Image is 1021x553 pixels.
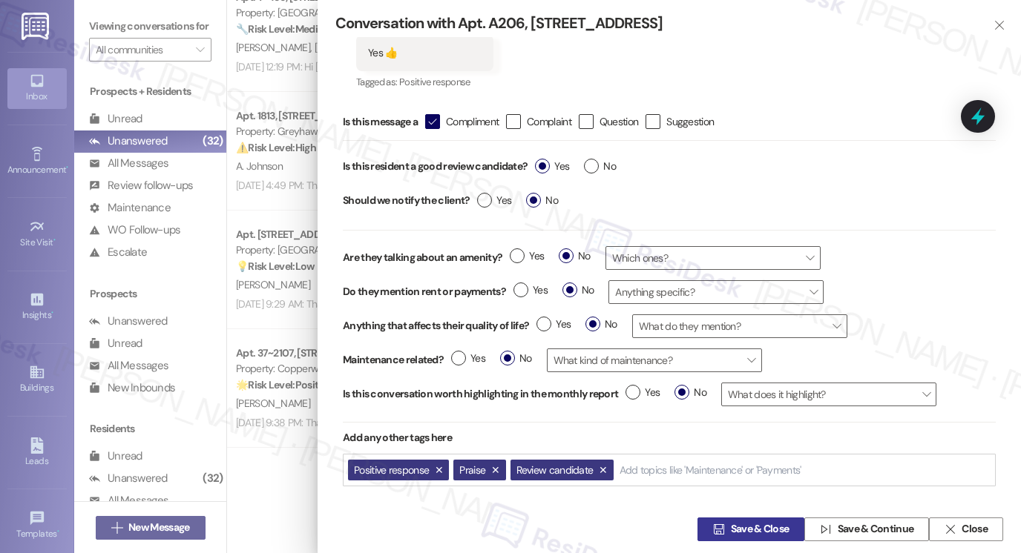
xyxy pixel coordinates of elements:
i:  [820,523,831,535]
span: Positive response [399,76,470,88]
label: Are they talking about an amenity? [343,250,502,265]
span: No [559,248,591,264]
span: Yes [536,317,571,332]
input: Add topics like 'Maintenance' or 'Payments' [620,464,804,477]
div: Add any other tags here [343,423,996,453]
span: Question [600,114,638,129]
label: Is this resident a good review candidate? [343,155,528,178]
span: What kind of maintenance? [547,348,762,372]
span: Yes [626,385,660,400]
span: No [562,282,594,298]
div: Tagged as: [356,71,493,93]
span: Yes [535,159,569,174]
label: Maintenance related? [343,352,444,368]
i:  [713,523,724,535]
span: No [526,193,558,208]
label: Is this conversation worth highlighting in the monthly report [343,386,618,402]
span: Yes [510,248,544,264]
div: Conversation with Apt. A206, [STREET_ADDRESS] [335,13,969,33]
span: Positive response [354,463,429,477]
i:  [427,114,437,130]
label: Do they mention rent or payments? [343,284,506,299]
span: Close [962,522,988,537]
span: Yes [477,193,511,208]
span: No [584,159,616,174]
span: Complaint [527,114,571,129]
span: Yes [513,282,548,298]
button: Positive response [348,460,449,481]
span: No [674,385,706,400]
span: Review candidate [516,463,594,477]
button: Review candidate [510,460,614,481]
span: Suggestion [666,114,714,129]
i:  [945,523,956,535]
label: Should we notify the client? [343,189,470,212]
span: Compliment [446,114,499,129]
span: Anything specific? [608,280,824,304]
button: Save & Continue [804,517,929,541]
span: No [500,351,532,366]
label: Anything that affects their quality of life? [343,318,529,334]
span: No [585,317,617,332]
span: What does it highlight? [721,383,936,406]
span: Save & Close [731,522,789,537]
span: What do they mention? [632,314,847,338]
span: Which ones? [605,246,821,270]
span: Yes [451,351,485,366]
button: Close [929,517,1003,541]
span: Praise [459,463,485,477]
div: Yes 👍 [368,45,398,61]
button: Praise [453,460,505,481]
span: Save & Continue [838,522,914,537]
span: Is this message a [343,114,418,130]
i:  [994,19,1005,31]
button: Save & Close [697,517,804,541]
